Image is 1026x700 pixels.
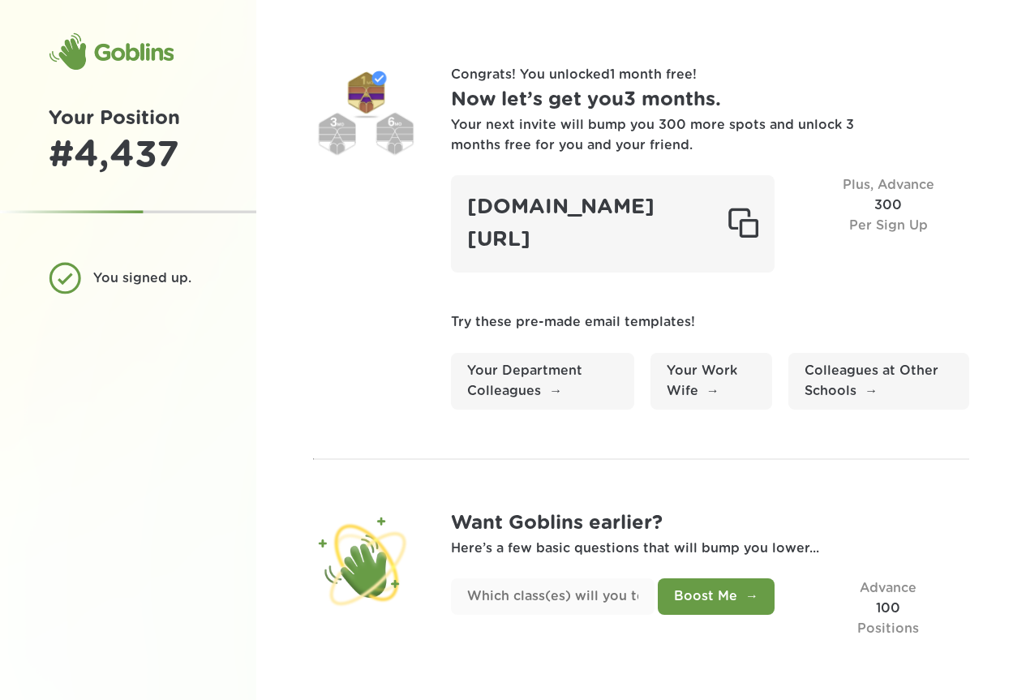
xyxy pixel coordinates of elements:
[451,175,775,272] div: [DOMAIN_NAME][URL]
[451,353,634,410] a: Your Department Colleagues
[857,622,919,635] span: Positions
[807,175,969,272] div: 300
[451,312,969,333] p: Try these pre-made email templates!
[49,32,174,71] div: Goblins
[860,582,917,595] span: Advance
[788,353,969,410] a: Colleagues at Other Schools
[451,578,655,615] input: Which class(es) will you teach this year?
[843,178,934,191] span: Plus, Advance
[451,85,969,115] h1: Now let’s get you 3 months .
[93,268,195,289] div: You signed up.
[849,219,928,232] span: Per Sign Up
[49,104,208,134] h1: Your Position
[807,578,969,638] div: 100
[451,115,856,156] div: Your next invite will bump you 300 more spots and unlock 3 months free for you and your friend.
[451,509,969,539] h1: Want Goblins earlier?
[49,134,208,178] div: # 4,437
[650,353,772,410] a: Your Work Wife
[451,65,969,85] p: Congrats! You unlocked 1 month free !
[658,578,775,615] button: Boost Me
[451,539,969,559] p: Here’s a few basic questions that will bump you lower...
